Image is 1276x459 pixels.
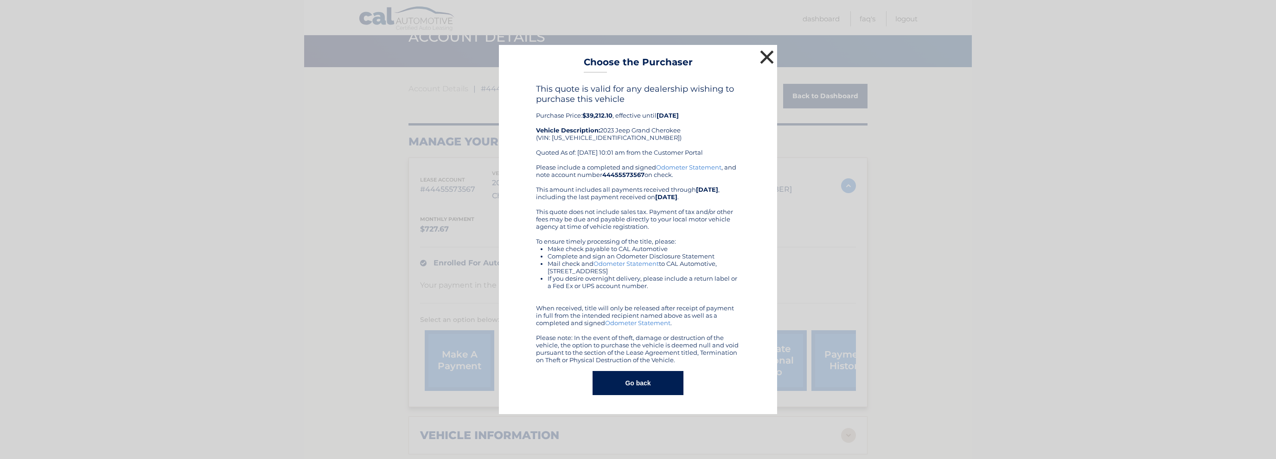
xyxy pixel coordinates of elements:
[548,252,740,260] li: Complete and sign an Odometer Disclosure Statement
[657,112,679,119] b: [DATE]
[655,193,677,201] b: [DATE]
[758,48,776,66] button: ×
[536,163,740,364] div: Please include a completed and signed , and note account number on check. This amount includes al...
[656,163,721,171] a: Odometer Statement
[696,186,718,193] b: [DATE]
[605,319,670,327] a: Odometer Statement
[536,84,740,163] div: Purchase Price: , effective until 2023 Jeep Grand Cherokee (VIN: [US_VEHICLE_IDENTIFICATION_NUMBE...
[536,84,740,104] h4: This quote is valid for any dealership wishing to purchase this vehicle
[548,260,740,275] li: Mail check and to CAL Automotive, [STREET_ADDRESS]
[582,112,612,119] b: $39,212.10
[593,371,683,395] button: Go back
[548,245,740,252] li: Make check payable to CAL Automotive
[536,126,600,134] strong: Vehicle Description:
[548,275,740,289] li: If you desire overnight delivery, please include a return label or a Fed Ex or UPS account number.
[584,57,693,73] h3: Choose the Purchaser
[593,260,659,267] a: Odometer Statement
[602,171,644,178] b: 44455573567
